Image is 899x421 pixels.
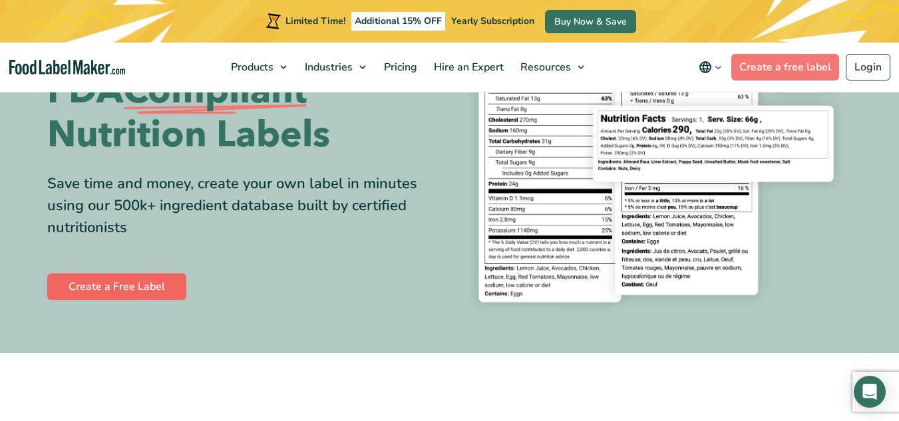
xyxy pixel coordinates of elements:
div: Open Intercom Messenger [854,376,886,408]
span: Industries [301,60,354,74]
span: Compliant [123,69,307,113]
a: Products [223,43,293,92]
span: Yearly Subscription [451,15,534,27]
a: Industries [297,43,373,92]
div: Save time and money, create your own label in minutes using our 500k+ ingredient database built b... [47,173,440,239]
span: Additional 15% OFF [351,12,445,31]
span: Resources [516,60,572,74]
a: Create a Free Label [47,273,186,300]
a: Hire an Expert [426,43,509,92]
a: Login [846,54,890,80]
a: Create a free label [731,54,839,80]
a: Pricing [376,43,423,92]
a: Buy Now & Save [545,10,636,33]
span: Pricing [380,60,419,74]
span: Limited Time! [285,15,345,27]
span: Products [227,60,275,74]
span: Hire an Expert [430,60,505,74]
a: Resources [512,43,591,92]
